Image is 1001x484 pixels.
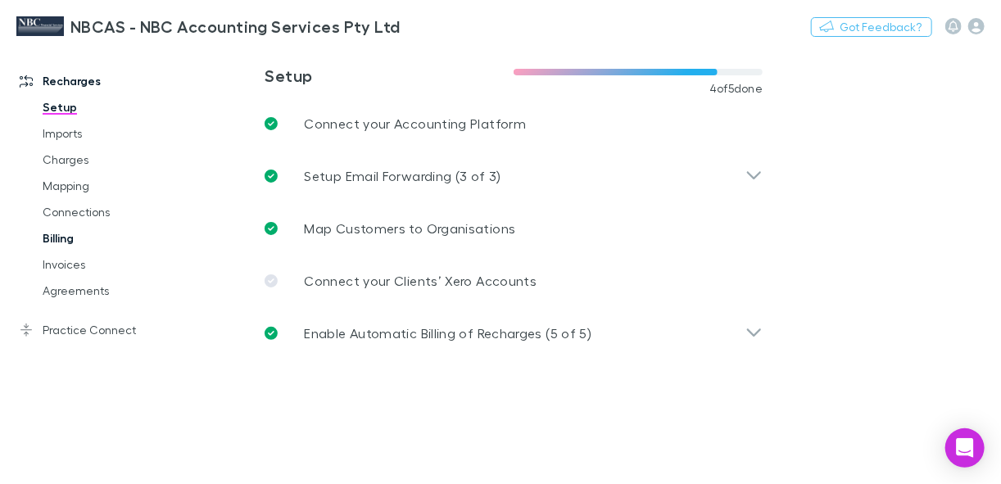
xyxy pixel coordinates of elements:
[251,150,776,202] div: Setup Email Forwarding (3 of 3)
[304,166,500,186] p: Setup Email Forwarding (3 of 3)
[26,225,204,251] a: Billing
[811,17,932,37] button: Got Feedback?
[709,82,763,95] span: 4 of 5 done
[26,94,204,120] a: Setup
[251,202,776,255] a: Map Customers to Organisations
[26,173,204,199] a: Mapping
[26,120,204,147] a: Imports
[251,255,776,307] a: Connect your Clients’ Xero Accounts
[3,317,204,343] a: Practice Connect
[3,68,204,94] a: Recharges
[304,323,591,343] p: Enable Automatic Billing of Recharges (5 of 5)
[26,251,204,278] a: Invoices
[304,114,526,133] p: Connect your Accounting Platform
[251,307,776,360] div: Enable Automatic Billing of Recharges (5 of 5)
[304,219,515,238] p: Map Customers to Organisations
[26,278,204,304] a: Agreements
[26,147,204,173] a: Charges
[251,97,776,150] a: Connect your Accounting Platform
[945,428,985,468] div: Open Intercom Messenger
[304,271,537,291] p: Connect your Clients’ Xero Accounts
[16,16,64,36] img: NBCAS - NBC Accounting Services Pty Ltd's Logo
[265,66,514,85] h3: Setup
[26,199,204,225] a: Connections
[70,16,401,36] h3: NBCAS - NBC Accounting Services Pty Ltd
[7,7,410,46] a: NBCAS - NBC Accounting Services Pty Ltd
